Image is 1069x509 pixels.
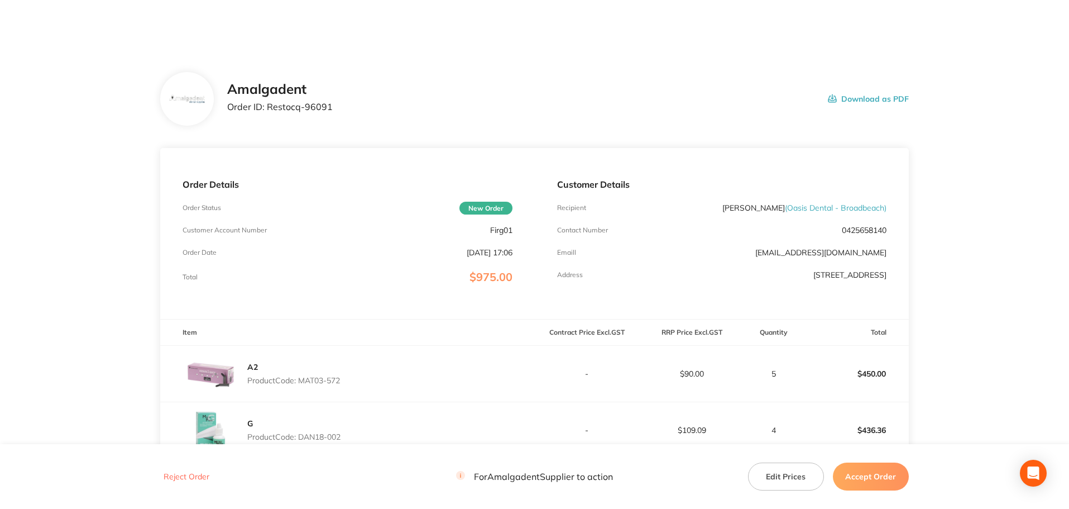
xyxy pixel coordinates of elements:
p: Order ID: Restocq- 96091 [227,102,333,112]
a: [EMAIL_ADDRESS][DOMAIN_NAME] [755,248,886,258]
p: $436.36 [804,417,908,444]
p: Order Status [183,204,221,212]
span: $975.00 [469,270,512,284]
a: G [247,418,253,429]
th: RRP Price Excl. GST [639,320,744,346]
p: [STREET_ADDRESS] [813,270,886,279]
p: Total [183,273,198,281]
p: Order Details [183,179,512,189]
p: Customer Details [557,179,886,189]
p: 0425658140 [842,226,886,235]
div: Open Intercom Messenger [1020,460,1047,487]
button: Accept Order [833,463,909,491]
button: Reject Order [160,472,213,482]
button: Download as PDF [828,82,909,116]
p: Product Code: DAN18-002 [247,432,341,441]
p: 5 [745,369,803,378]
span: New Order [459,202,512,215]
th: Item [160,320,534,346]
button: Edit Prices [748,463,824,491]
p: Order Date [183,249,217,256]
img: Restocq logo [58,16,170,32]
p: - [535,426,639,435]
img: b285Ymlzag [169,94,205,104]
img: MDV1cWFjdg [183,346,238,402]
p: Emaill [557,249,576,256]
p: Product Code: MAT03-572 [247,376,340,385]
p: Firg01 [490,226,512,235]
a: Restocq logo [58,16,170,34]
th: Contract Price Excl. GST [535,320,640,346]
p: Recipient [557,204,586,212]
p: Customer Account Number [183,226,267,234]
h2: Amalgadent [227,82,333,97]
p: $109.09 [640,426,744,435]
p: 4 [745,426,803,435]
a: A2 [247,362,258,372]
p: - [535,369,639,378]
p: Address [557,271,583,279]
span: ( Oasis Dental - Broadbeach ) [785,203,886,213]
p: $90.00 [640,369,744,378]
img: NHRoa3QzNg [183,402,238,458]
p: $450.00 [804,360,908,387]
p: [DATE] 17:06 [467,248,512,257]
th: Quantity [744,320,804,346]
p: Contact Number [557,226,608,234]
th: Total [804,320,909,346]
p: [PERSON_NAME] [722,203,886,212]
p: For Amalgadent Supplier to action [456,472,613,482]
